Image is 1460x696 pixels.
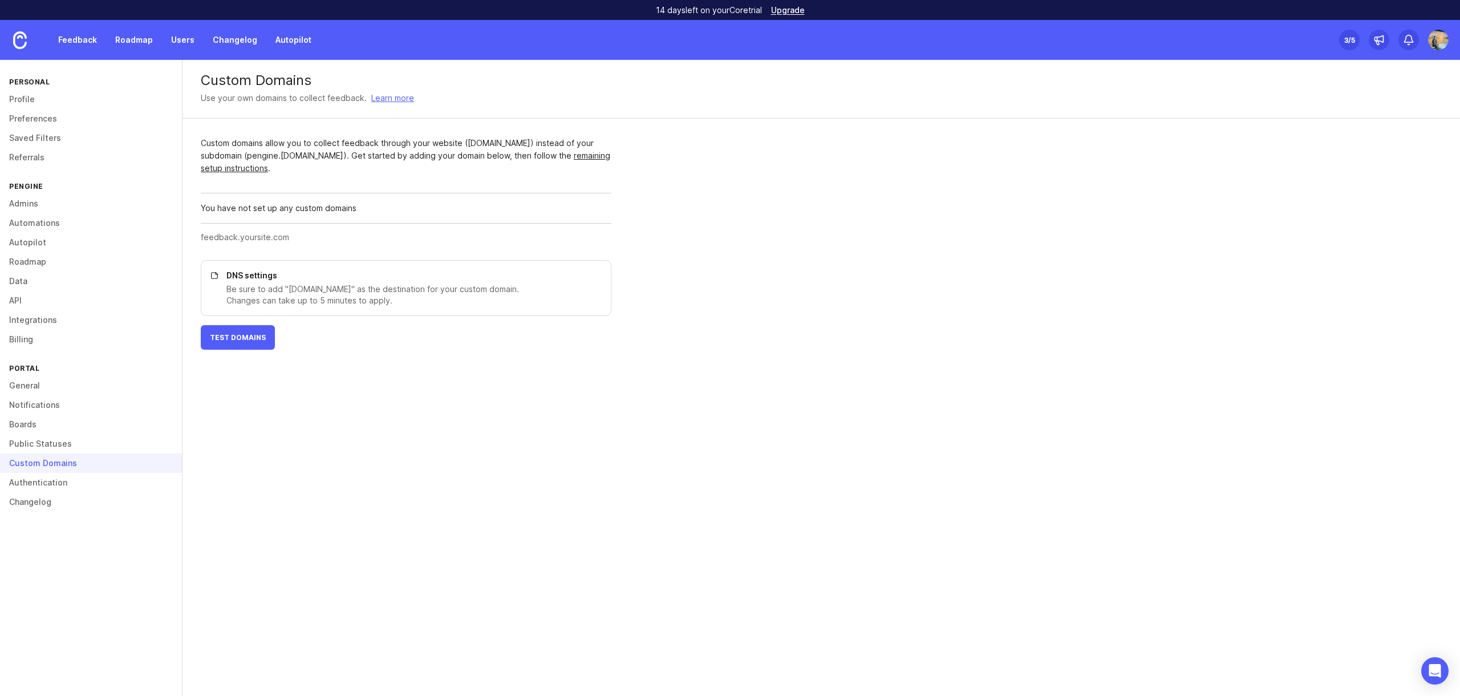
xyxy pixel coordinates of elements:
p: 14 days left on your Core trial [656,5,762,16]
img: Canny Home [13,31,27,49]
div: Open Intercom Messenger [1421,657,1449,685]
p: Be sure to add "[DOMAIN_NAME]" as the destination for your custom domain. Changes can take up to ... [226,284,597,306]
a: Feedback [51,30,104,50]
img: Robin Rezwan [1428,30,1449,50]
button: 3/5 [1339,30,1360,50]
span: Test Domains [210,333,266,342]
input: feedback.yoursite.com [201,231,605,244]
a: Autopilot [269,30,318,50]
a: Upgrade [771,6,805,14]
div: Custom domains allow you to collect feedback through your website ([DOMAIN_NAME]) instead of your... [201,137,611,175]
a: Roadmap [108,30,160,50]
a: Changelog [206,30,264,50]
a: Users [164,30,201,50]
a: Learn more [371,92,414,104]
div: Use your own domains to collect feedback. [201,92,367,104]
div: You have not set up any custom domains [201,193,611,223]
button: Test Domains [201,325,275,350]
div: Custom Domains [201,74,1442,87]
div: 3 /5 [1344,32,1355,48]
p: DNS settings [226,270,597,281]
